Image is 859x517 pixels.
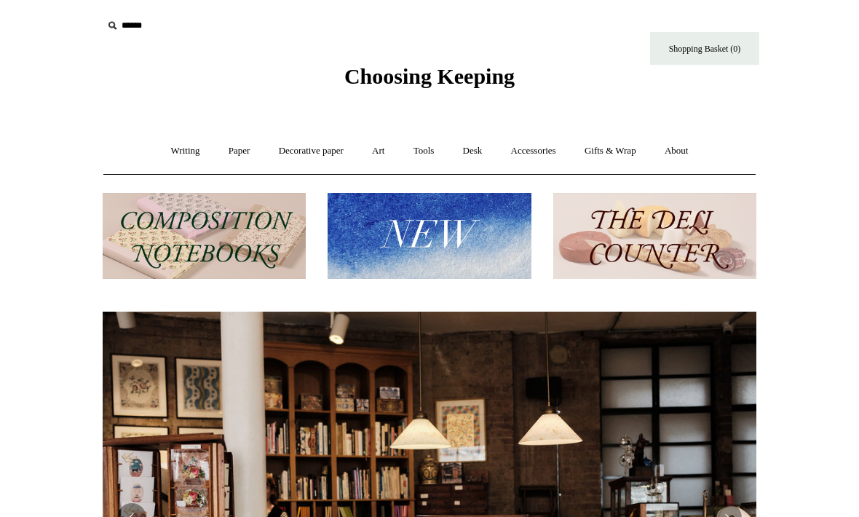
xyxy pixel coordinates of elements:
[158,132,213,170] a: Writing
[498,132,569,170] a: Accessories
[344,64,515,88] span: Choosing Keeping
[328,193,531,280] img: New.jpg__PID:f73bdf93-380a-4a35-bcfe-7823039498e1
[650,32,759,65] a: Shopping Basket (0)
[215,132,264,170] a: Paper
[266,132,357,170] a: Decorative paper
[400,132,448,170] a: Tools
[571,132,649,170] a: Gifts & Wrap
[652,132,702,170] a: About
[450,132,496,170] a: Desk
[344,76,515,86] a: Choosing Keeping
[103,193,306,280] img: 202302 Composition ledgers.jpg__PID:69722ee6-fa44-49dd-a067-31375e5d54ec
[553,193,756,280] img: The Deli Counter
[359,132,397,170] a: Art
